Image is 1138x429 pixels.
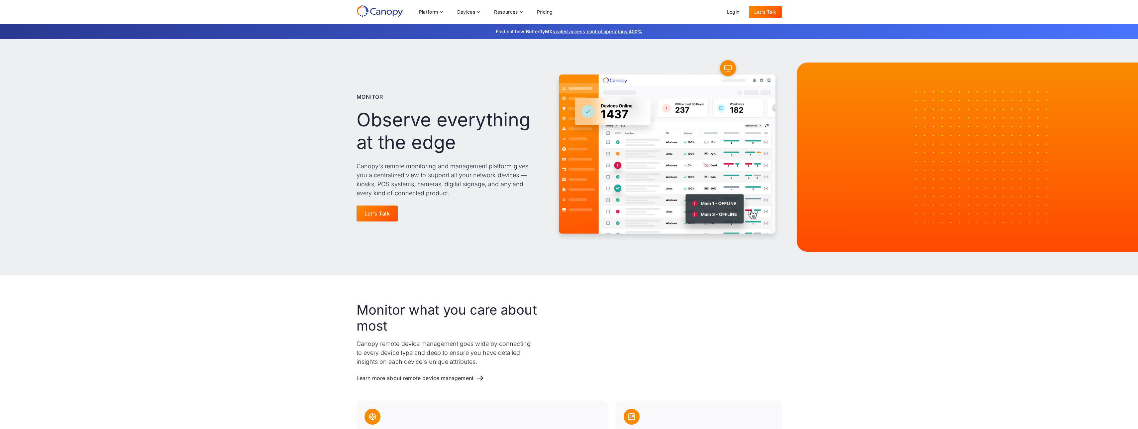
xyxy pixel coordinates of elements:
a: Let's Talk [357,206,398,221]
p: Monitor [357,93,383,101]
a: Login [722,6,745,18]
div: Resources [489,5,527,19]
p: Find out how ButterflyMX [406,28,732,35]
a: Learn more about remote device management [357,371,484,385]
a: scaled access control operations 400% [553,29,642,34]
div: Platform [419,10,438,14]
a: Pricing [532,6,558,18]
div: Devices [452,5,485,19]
div: Devices [457,10,475,14]
div: Resources [494,10,518,14]
h2: Monitor what you care about most [357,302,537,334]
div: Platform [414,5,448,19]
h1: Observe everything at the edge [357,109,540,153]
a: Let's Talk [749,6,782,18]
p: Canopy remote device management goes wide by connecting to every device type and deep to ensure y... [357,339,537,366]
div: Learn more about remote device management [357,375,473,381]
p: Canopy's remote monitoring and management platform gives you a centralized view to support all yo... [357,162,540,198]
